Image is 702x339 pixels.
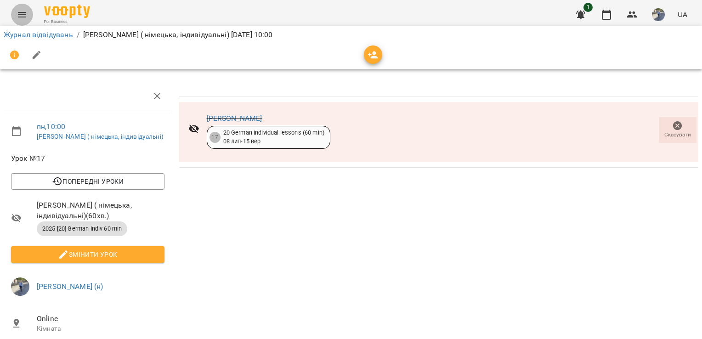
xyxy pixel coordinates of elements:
span: UA [678,10,687,19]
button: Скасувати [659,117,696,143]
span: Online [37,313,164,324]
img: 9057b12b0e3b5674d2908fc1e5c3d556.jpg [652,8,665,21]
button: Змінити урок [11,246,164,263]
a: [PERSON_NAME] [207,114,262,123]
p: [PERSON_NAME] ( німецька, індивідуальні) [DATE] 10:00 [83,29,273,40]
a: пн , 10:00 [37,122,65,131]
a: [PERSON_NAME] (н) [37,282,103,291]
img: Voopty Logo [44,5,90,18]
li: / [77,29,79,40]
span: 1 [583,3,593,12]
span: 2025 [20] German Indiv 60 min [37,225,127,233]
span: For Business [44,19,90,25]
a: Журнал відвідувань [4,30,73,39]
a: [PERSON_NAME] ( німецька, індивідуальні) [37,133,164,140]
span: Скасувати [664,131,691,139]
span: [PERSON_NAME] ( німецька, індивідуальні) ( 60 хв. ) [37,200,164,221]
nav: breadcrumb [4,29,698,40]
div: 17 [209,132,221,143]
button: UA [674,6,691,23]
span: Змінити урок [18,249,157,260]
button: Menu [11,4,33,26]
div: 20 German individual lessons (60 min) 08 лип - 15 вер [223,129,324,146]
p: Кімната [37,324,164,333]
span: Попередні уроки [18,176,157,187]
span: Урок №17 [11,153,164,164]
button: Попередні уроки [11,173,164,190]
img: 9057b12b0e3b5674d2908fc1e5c3d556.jpg [11,277,29,296]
